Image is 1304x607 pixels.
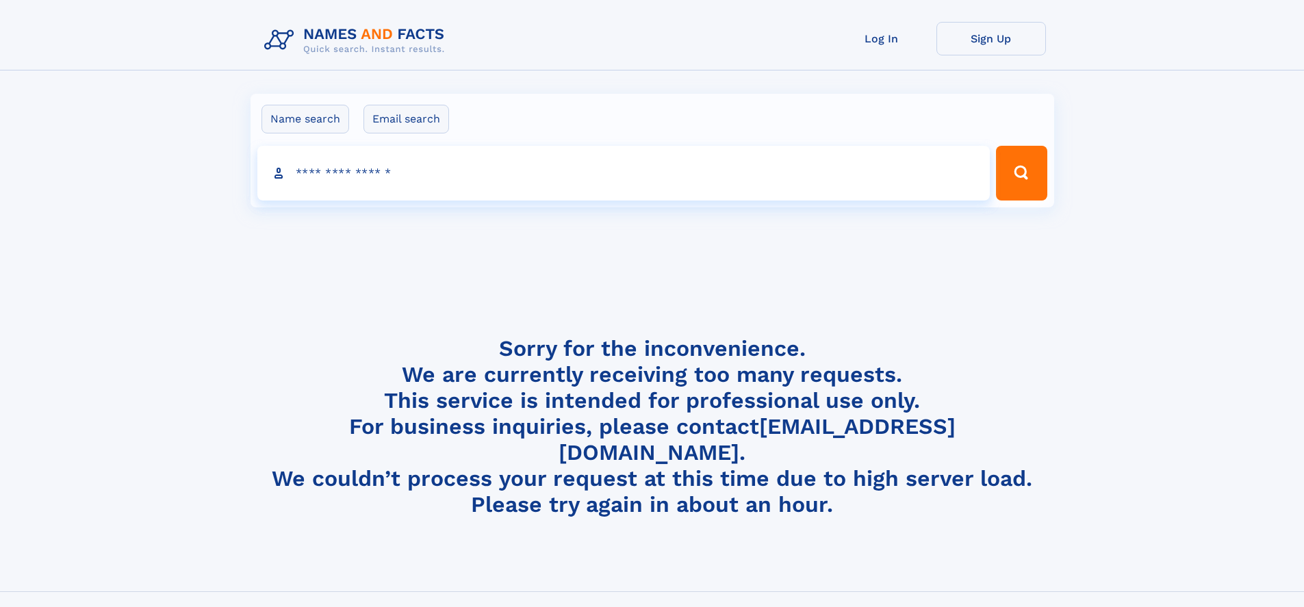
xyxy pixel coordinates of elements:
[936,22,1046,55] a: Sign Up
[996,146,1047,201] button: Search Button
[827,22,936,55] a: Log In
[559,413,956,465] a: [EMAIL_ADDRESS][DOMAIN_NAME]
[259,22,456,59] img: Logo Names and Facts
[261,105,349,133] label: Name search
[363,105,449,133] label: Email search
[259,335,1046,518] h4: Sorry for the inconvenience. We are currently receiving too many requests. This service is intend...
[257,146,990,201] input: search input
